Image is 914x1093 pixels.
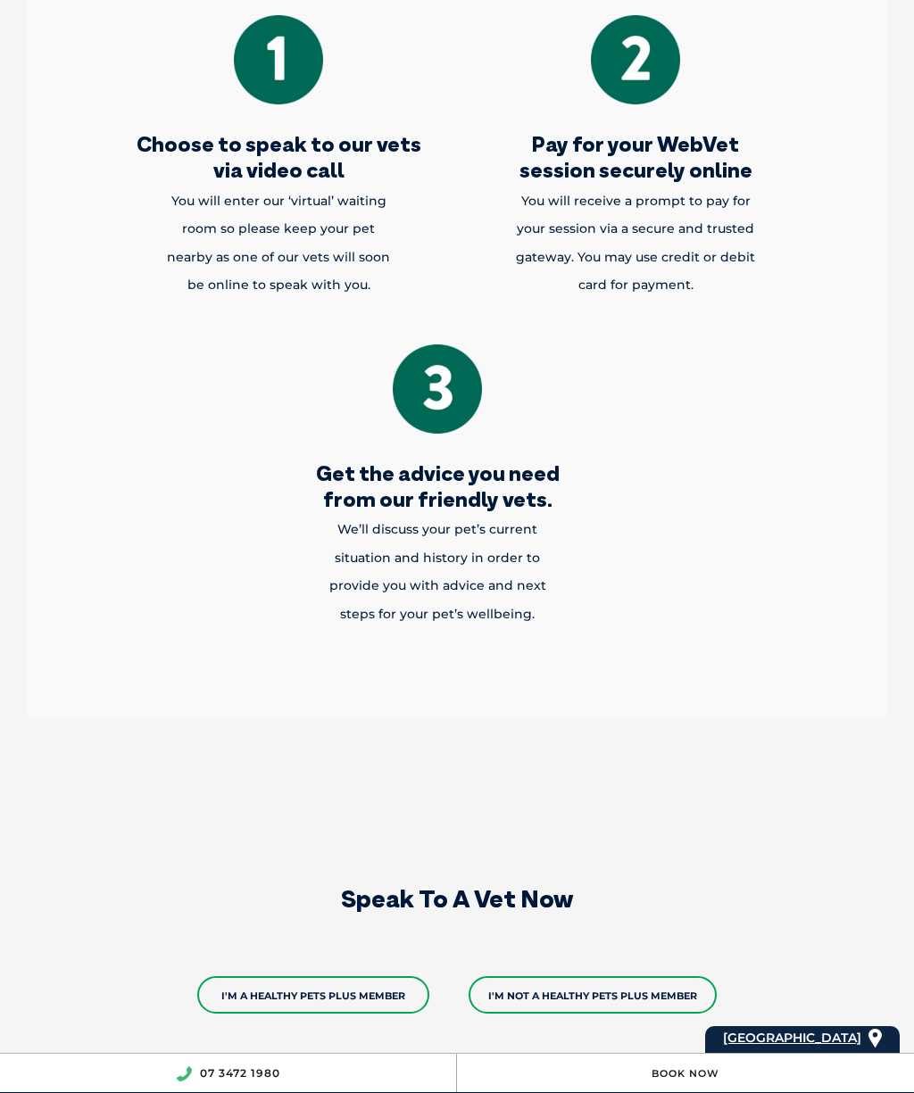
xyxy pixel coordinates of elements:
[469,976,717,1014] a: I'm not a Healthy Pets Plus member
[475,131,796,183] h3: Pay for your WebVet session securely online
[150,187,407,300] p: You will enter our ‘virtual’ waiting room so please keep your pet nearby as one of our vets will ...
[723,1026,861,1050] a: [GEOGRAPHIC_DATA]
[309,516,566,628] p: We’ll discuss your pet’s current situation and history in order to provide you with advice and ne...
[200,1066,280,1080] a: 07 3472 1980
[277,460,598,512] h3: Get the advice you need from our friendly vets.
[868,1029,882,1048] img: location_pin.svg
[118,131,439,183] h3: Choose to speak to our vets via video call
[723,1030,861,1046] span: [GEOGRAPHIC_DATA]
[197,976,429,1014] a: I'm a Healthy Pets Plus member
[131,883,783,923] h2: Speak To A Vet Now
[176,1066,192,1081] img: location_phone.svg
[879,81,897,99] button: Search
[507,187,764,300] p: You will receive a prompt to pay for your session via a secure and trusted gateway. You may use c...
[652,1067,719,1080] a: Book Now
